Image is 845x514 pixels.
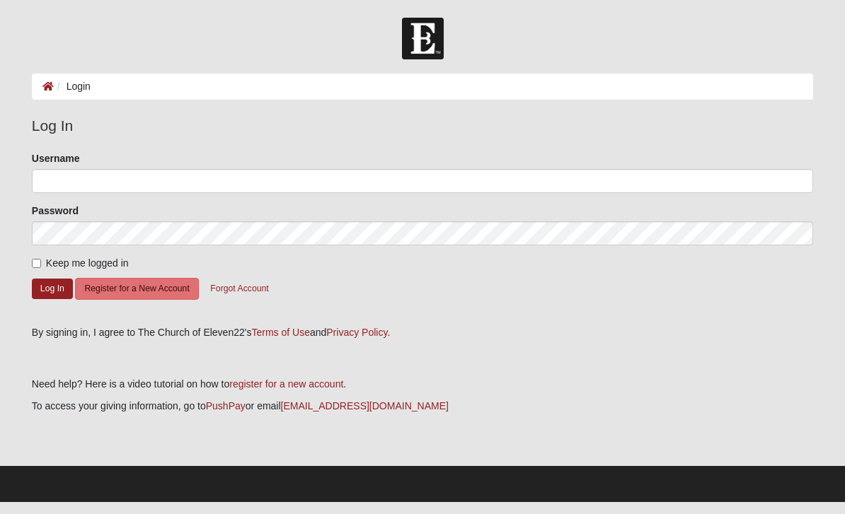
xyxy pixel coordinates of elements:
a: PushPay [206,400,246,411]
a: Privacy Policy [326,327,387,338]
label: Username [32,151,80,165]
a: [EMAIL_ADDRESS][DOMAIN_NAME] [281,400,449,411]
div: By signing in, I agree to The Church of Eleven22's and . [32,325,813,340]
span: Keep me logged in [46,257,129,269]
button: Log In [32,279,73,299]
li: Login [54,79,91,94]
button: Register for a New Account [75,278,198,300]
legend: Log In [32,115,813,137]
a: register for a new account [229,378,343,390]
a: Terms of Use [251,327,309,338]
p: To access your giving information, go to or email [32,399,813,414]
p: Need help? Here is a video tutorial on how to . [32,377,813,392]
img: Church of Eleven22 Logo [402,18,444,59]
button: Forgot Account [201,278,277,300]
input: Keep me logged in [32,259,41,268]
label: Password [32,204,79,218]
